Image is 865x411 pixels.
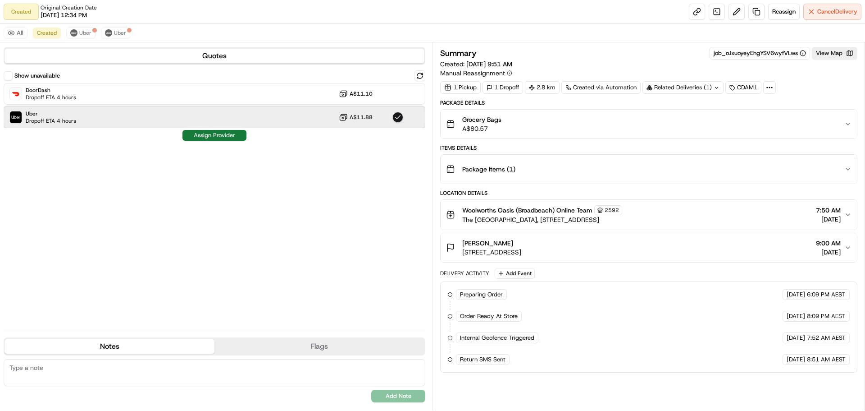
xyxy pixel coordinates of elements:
span: [DATE] [787,312,805,320]
button: Uber [101,28,130,38]
span: [DATE] [787,291,805,299]
span: Uber [26,110,76,117]
button: Notes [5,339,214,354]
span: Manual Reassignment [440,69,505,78]
span: 7:52 AM AEST [807,334,846,342]
div: Related Deliveries (1) [642,81,724,94]
span: 8:09 PM AEST [807,312,845,320]
span: DoorDash [26,87,76,94]
span: 9:00 AM [816,239,841,248]
span: [DATE] 9:51 AM [466,60,512,68]
div: Items Details [440,144,857,152]
button: Uber [66,28,96,38]
span: Original Creation Date [41,4,97,11]
span: Reassign [772,8,796,16]
span: [PERSON_NAME] [462,239,513,248]
span: [DATE] [816,248,841,257]
button: A$11.88 [339,113,373,122]
span: Dropoff ETA 4 hours [26,117,76,125]
div: Package Details [440,99,857,106]
button: Created [33,28,61,38]
button: Package Items (1) [441,155,857,184]
button: Add Event [495,268,535,279]
span: The [GEOGRAPHIC_DATA], [STREET_ADDRESS] [462,215,622,224]
span: Dropoff ETA 4 hours [26,94,76,101]
span: [DATE] [787,356,805,364]
span: Grocery Bags [462,115,501,124]
span: Preparing Order [460,291,503,299]
img: uber-new-logo.jpeg [70,29,77,37]
span: A$80.57 [462,124,501,133]
span: A$11.88 [350,114,373,121]
button: job_oJxuoyeyEhgYSV6wyfVLws [714,49,806,57]
h3: Summary [440,49,477,57]
button: Manual Reassignment [440,69,512,78]
button: [PERSON_NAME][STREET_ADDRESS]9:00 AM[DATE] [441,233,857,262]
span: 7:50 AM [816,206,841,215]
button: Reassign [768,4,800,20]
div: CDAM1 [725,81,761,94]
button: Flags [214,339,424,354]
img: uber-new-logo.jpeg [105,29,112,37]
button: Woolworths Oasis (Broadbeach) Online Team2592The [GEOGRAPHIC_DATA], [STREET_ADDRESS]7:50 AM[DATE] [441,200,857,230]
span: [DATE] [816,215,841,224]
span: 8:51 AM AEST [807,356,846,364]
img: Uber [10,111,22,123]
span: [DATE] [787,334,805,342]
span: Return SMS Sent [460,356,505,364]
span: [DATE] 12:34 PM [41,11,87,19]
button: CancelDelivery [803,4,861,20]
span: Internal Geofence Triggered [460,334,534,342]
div: Delivery Activity [440,270,489,277]
span: 2592 [605,207,619,214]
span: Uber [79,29,91,37]
span: Uber [114,29,126,37]
div: Location Details [440,189,857,197]
div: 1 Pickup [440,81,481,94]
span: Created: [440,60,512,69]
button: A$11.10 [339,89,373,98]
span: Cancel Delivery [817,8,857,16]
img: DoorDash [10,88,22,100]
div: 1 Dropoff [483,81,523,94]
span: Created [37,29,57,37]
button: Grocery BagsA$80.57 [441,110,857,139]
span: 6:09 PM AEST [807,291,845,299]
span: Order Ready At Store [460,312,518,320]
button: Quotes [5,49,424,63]
button: All [4,28,27,38]
div: 2.8 km [525,81,560,94]
a: Created via Automation [561,81,641,94]
span: A$11.10 [350,90,373,97]
span: [STREET_ADDRESS] [462,248,521,257]
label: Show unavailable [14,72,60,80]
button: Assign Provider [182,130,246,141]
button: View Map [812,47,857,60]
span: Woolworths Oasis (Broadbeach) Online Team [462,206,592,215]
span: Package Items ( 1 ) [462,165,515,174]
